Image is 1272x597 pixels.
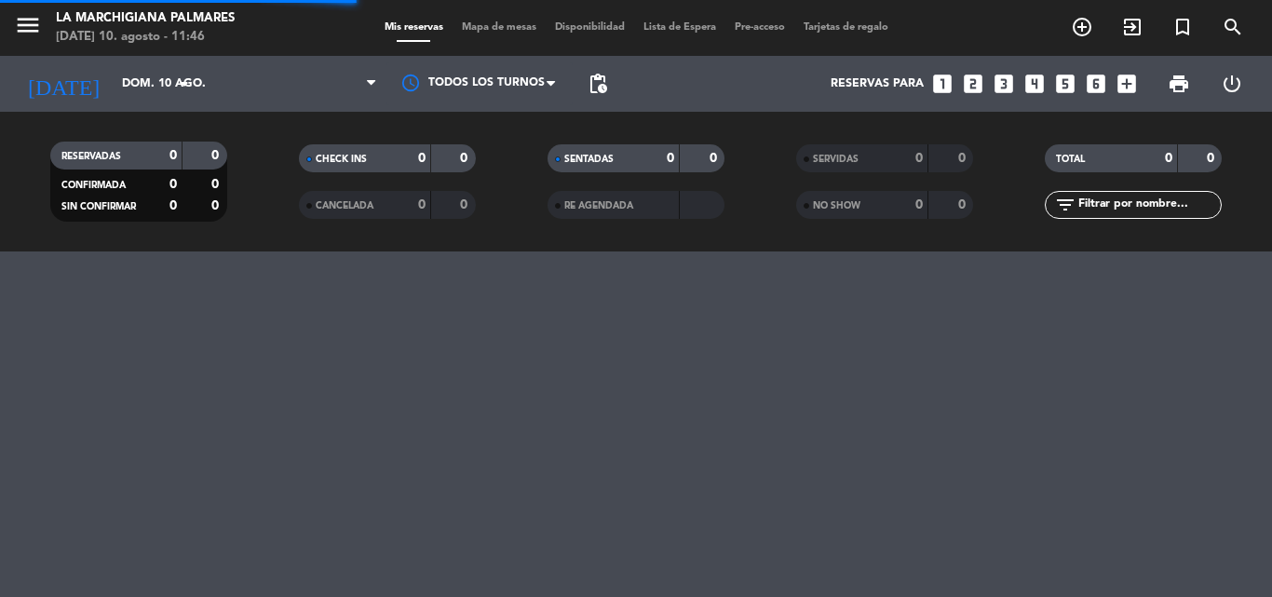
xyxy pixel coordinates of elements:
[211,178,223,191] strong: 0
[316,155,367,164] span: CHECK INS
[1084,72,1108,96] i: looks_6
[169,178,177,191] strong: 0
[634,22,725,33] span: Lista de Espera
[1071,16,1093,38] i: add_circle_outline
[169,149,177,162] strong: 0
[831,77,924,90] span: Reservas para
[813,201,860,210] span: NO SHOW
[930,72,954,96] i: looks_one
[546,22,634,33] span: Disponibilidad
[169,199,177,212] strong: 0
[460,152,471,165] strong: 0
[14,63,113,104] i: [DATE]
[915,198,923,211] strong: 0
[1207,152,1218,165] strong: 0
[460,198,471,211] strong: 0
[564,201,633,210] span: RE AGENDADA
[1205,56,1258,112] div: LOG OUT
[1121,16,1143,38] i: exit_to_app
[173,73,196,95] i: arrow_drop_down
[1076,195,1221,215] input: Filtrar por nombre...
[61,152,121,161] span: RESERVADAS
[587,73,609,95] span: pending_actions
[1222,16,1244,38] i: search
[710,152,721,165] strong: 0
[958,152,969,165] strong: 0
[813,155,859,164] span: SERVIDAS
[61,202,136,211] span: SIN CONFIRMAR
[418,152,426,165] strong: 0
[14,11,42,46] button: menu
[211,149,223,162] strong: 0
[794,22,898,33] span: Tarjetas de regalo
[667,152,674,165] strong: 0
[375,22,453,33] span: Mis reservas
[725,22,794,33] span: Pre-acceso
[1053,72,1077,96] i: looks_5
[1054,194,1076,216] i: filter_list
[316,201,373,210] span: CANCELADA
[564,155,614,164] span: SENTADAS
[211,199,223,212] strong: 0
[1171,16,1194,38] i: turned_in_not
[61,181,126,190] span: CONFIRMADA
[1168,73,1190,95] span: print
[418,198,426,211] strong: 0
[1056,155,1085,164] span: TOTAL
[958,198,969,211] strong: 0
[915,152,923,165] strong: 0
[1221,73,1243,95] i: power_settings_new
[1165,152,1172,165] strong: 0
[1115,72,1139,96] i: add_box
[1022,72,1047,96] i: looks_4
[14,11,42,39] i: menu
[992,72,1016,96] i: looks_3
[56,28,235,47] div: [DATE] 10. agosto - 11:46
[961,72,985,96] i: looks_two
[56,9,235,28] div: La Marchigiana Palmares
[453,22,546,33] span: Mapa de mesas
